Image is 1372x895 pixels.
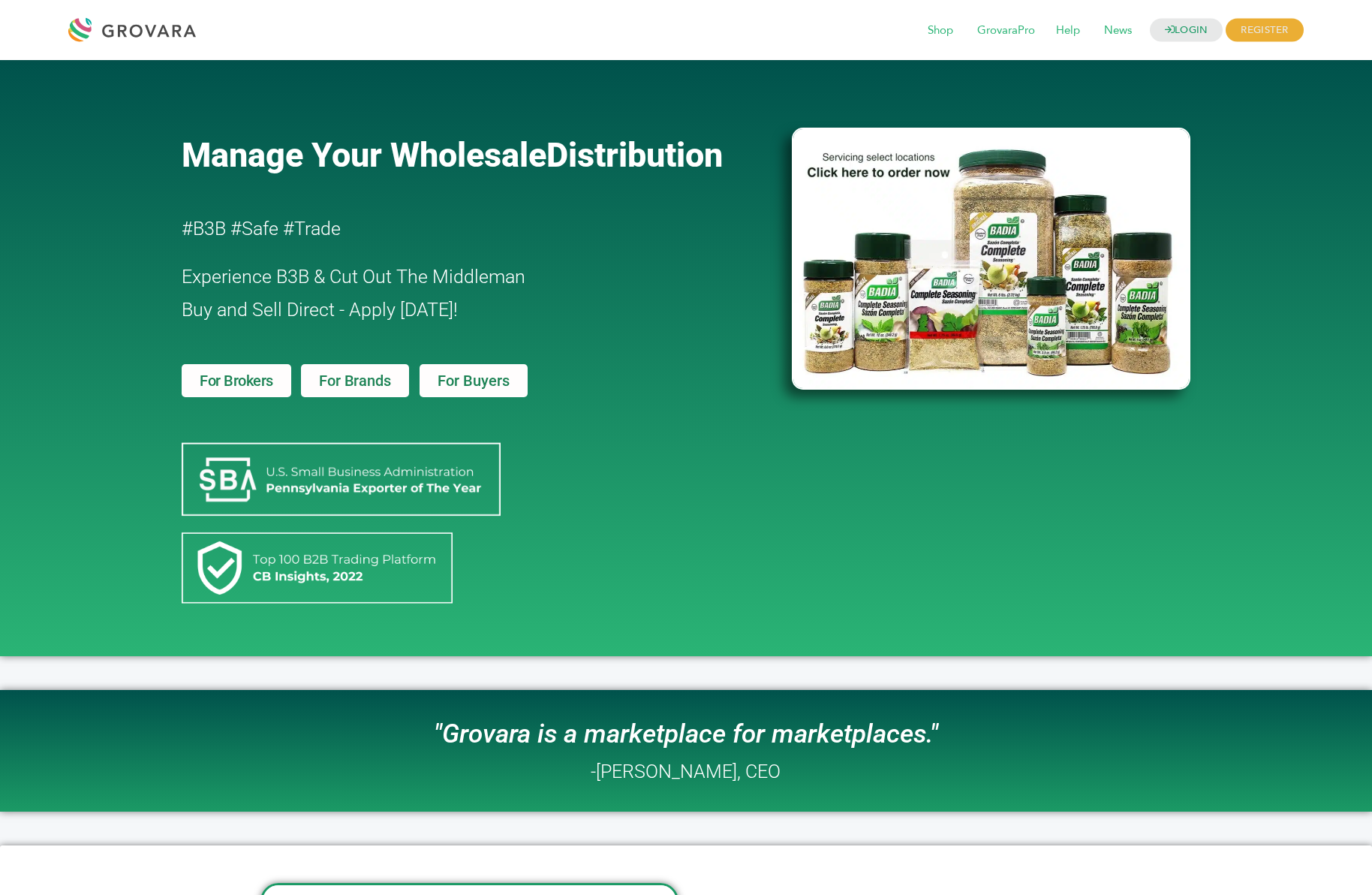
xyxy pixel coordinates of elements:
a: For Buyers [420,364,528,397]
span: Help [1046,17,1091,45]
a: Shop [917,23,964,39]
span: For Brokers [200,373,273,388]
a: Manage Your WholesaleDistribution [182,135,767,175]
a: News [1094,23,1142,39]
span: For Brands [319,373,390,388]
i: "Grovara is a marketplace for marketplaces." [434,719,938,749]
span: Shop [917,17,964,45]
h2: -[PERSON_NAME], CEO [591,762,781,781]
span: REGISTER [1226,19,1303,42]
span: Buy and Sell Direct - Apply [DATE]! [182,299,458,321]
a: GrovaraPro [967,23,1046,39]
a: For Brokers [182,364,291,397]
h2: #B3B #Safe #Trade [182,212,706,246]
span: GrovaraPro [967,17,1046,45]
span: Manage Your Wholesale [182,135,546,175]
a: Help [1046,23,1091,39]
span: News [1094,17,1142,45]
a: For Brands [301,364,408,397]
span: Experience B3B & Cut Out The Middleman [182,266,525,288]
span: Distribution [546,135,723,175]
a: LOGIN [1150,19,1223,42]
span: For Buyers [438,373,510,388]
